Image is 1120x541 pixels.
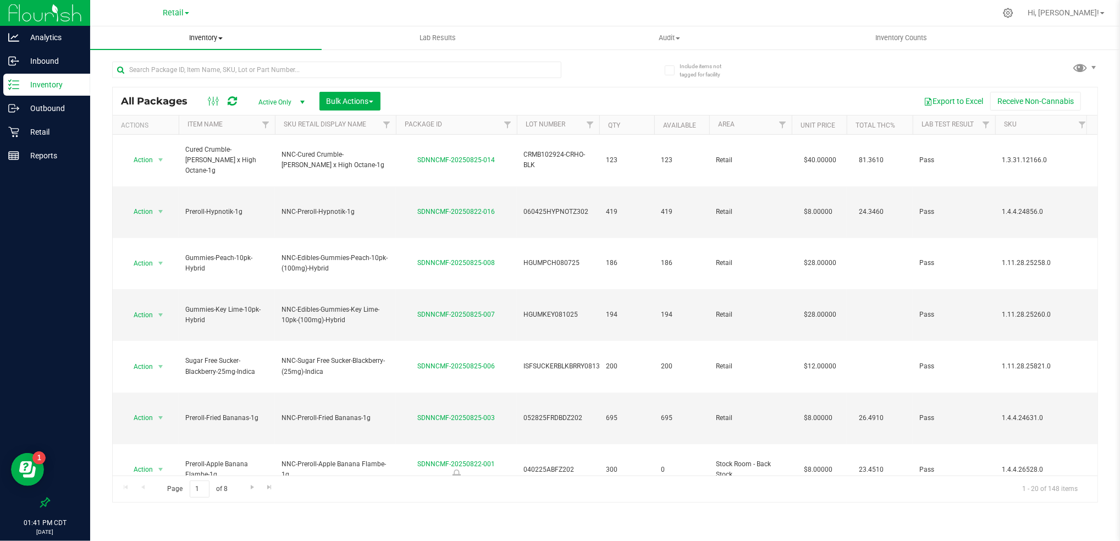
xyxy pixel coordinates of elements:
[154,462,168,477] span: select
[919,361,989,372] span: Pass
[990,92,1081,111] button: Receive Non-Cannabis
[581,115,599,134] a: Filter
[124,152,153,168] span: Action
[1002,155,1085,165] span: 1.3.31.12166.0
[554,33,785,43] span: Audit
[8,79,19,90] inline-svg: Inventory
[977,115,995,134] a: Filter
[1002,207,1085,217] span: 1.4.4.24856.0
[327,97,373,106] span: Bulk Actions
[919,155,989,165] span: Pass
[282,207,389,217] span: NNC-Preroll-Hypnotik-1g
[244,481,260,495] a: Go to the next page
[282,413,389,423] span: NNC-Preroll-Fried Bananas-1g
[282,150,389,170] span: NNC-Cured Crumble-[PERSON_NAME] x High Octane-1g
[154,204,168,219] span: select
[185,207,268,217] span: Preroll-Hypnotik-1g
[853,204,889,220] span: 24.3460
[919,310,989,320] span: Pass
[19,31,85,44] p: Analytics
[112,62,561,78] input: Search Package ID, Item Name, SKU, Lot or Part Number...
[124,462,153,477] span: Action
[853,462,889,478] span: 23.4510
[718,120,735,128] a: Area
[262,481,278,495] a: Go to the last page
[798,462,838,478] span: $8.00000
[8,56,19,67] inline-svg: Inbound
[661,361,703,372] span: 200
[1002,361,1085,372] span: 1.11.28.25821.0
[798,255,842,271] span: $28.00000
[185,413,268,423] span: Preroll-Fried Bananas-1g
[1002,310,1085,320] span: 1.11.28.25260.0
[154,410,168,426] span: select
[608,122,620,129] a: Qty
[154,256,168,271] span: select
[282,305,389,325] span: NNC-Edibles-Gummies-Key Lime-10pk-(100mg)-Hybrid
[606,155,648,165] span: 123
[1002,465,1085,475] span: 1.4.4.26528.0
[523,465,593,475] span: 040225ABFZ202
[319,92,380,111] button: Bulk Actions
[5,518,85,528] p: 01:41 PM CDT
[798,358,842,374] span: $12.00000
[606,465,648,475] span: 300
[661,258,703,268] span: 186
[418,414,495,422] a: SDNNCMF-20250825-003
[523,361,608,372] span: ISFSUCKERBLKBRRY081325
[1004,120,1017,128] a: SKU
[523,207,593,217] span: 060425HYPNOTZ302
[19,102,85,115] p: Outbound
[716,155,785,165] span: Retail
[716,310,785,320] span: Retail
[282,459,389,480] span: NNC-Preroll-Apple Banana Flambe-1g
[154,359,168,374] span: select
[8,32,19,43] inline-svg: Analytics
[185,305,268,325] span: Gummies-Key Lime-10pk-Hybrid
[919,465,989,475] span: Pass
[1073,115,1091,134] a: Filter
[860,33,942,43] span: Inventory Counts
[418,259,495,267] a: SDNNCMF-20250825-008
[121,122,174,129] div: Actions
[606,361,648,372] span: 200
[19,125,85,139] p: Retail
[5,528,85,536] p: [DATE]
[774,115,792,134] a: Filter
[187,120,223,128] a: Item Name
[1028,8,1099,17] span: Hi, [PERSON_NAME]!
[663,122,696,129] a: Available
[154,307,168,323] span: select
[798,410,838,426] span: $8.00000
[853,152,889,168] span: 81.3610
[606,310,648,320] span: 194
[606,413,648,423] span: 695
[801,122,835,129] a: Unit Price
[185,253,268,274] span: Gummies-Peach-10pk-Hybrid
[32,451,46,465] iframe: Resource center unread badge
[124,410,153,426] span: Action
[282,356,389,377] span: NNC-Sugar Free Sucker-Blackberry-(25mg)-Indica
[418,156,495,164] a: SDNNCMF-20250825-014
[418,460,495,468] a: SDNNCMF-20250822-001
[19,78,85,91] p: Inventory
[499,115,517,134] a: Filter
[917,92,990,111] button: Export to Excel
[919,207,989,217] span: Pass
[1001,8,1015,18] div: Manage settings
[523,310,593,320] span: HGUMKEY081025
[378,115,396,134] a: Filter
[124,256,153,271] span: Action
[1002,413,1085,423] span: 1.4.4.24631.0
[284,120,366,128] a: SKU Retail Display Name
[8,103,19,114] inline-svg: Outbound
[661,465,703,475] span: 0
[785,26,1017,49] a: Inventory Counts
[661,413,703,423] span: 695
[190,481,209,498] input: 1
[11,453,44,486] iframe: Resource center
[19,149,85,162] p: Reports
[8,126,19,137] inline-svg: Retail
[606,207,648,217] span: 419
[40,497,51,508] label: Pin the sidebar to full width on large screens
